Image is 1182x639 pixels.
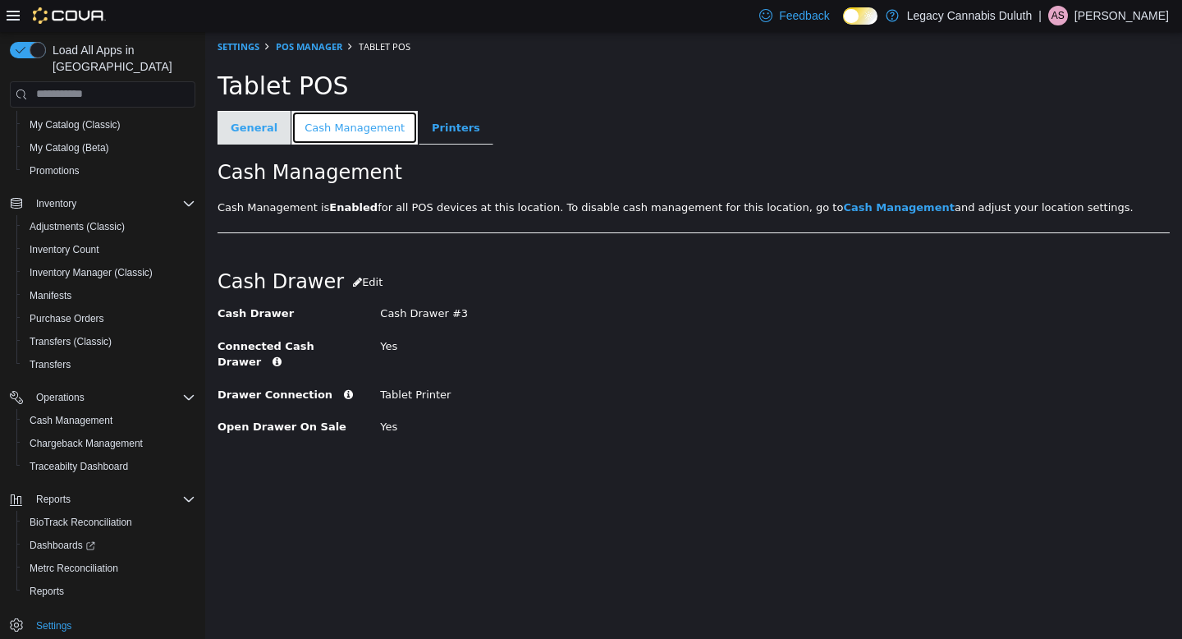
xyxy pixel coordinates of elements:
[30,266,153,279] span: Inventory Manager (Classic)
[23,513,139,532] a: BioTrack Reconciliation
[16,284,202,307] button: Manifests
[213,79,288,113] a: Printers
[16,432,202,455] button: Chargeback Management
[33,7,106,24] img: Cova
[16,511,202,534] button: BioTrack Reconciliation
[16,455,202,478] button: Traceabilty Dashboard
[23,332,195,352] span: Transfers (Classic)
[175,388,192,401] span: Yes
[12,356,127,369] span: Drawer Connection
[30,388,91,407] button: Operations
[12,79,85,113] a: General
[1048,6,1068,25] div: Adam Schroeder
[30,460,128,473] span: Traceabilty Dashboard
[30,614,195,635] span: Settings
[16,557,202,580] button: Metrc Reconciliation
[3,488,202,511] button: Reports
[46,42,195,75] span: Load All Apps in [GEOGRAPHIC_DATA]
[30,516,132,529] span: BioTrack Reconciliation
[30,490,195,509] span: Reports
[23,240,195,260] span: Inventory Count
[23,263,195,283] span: Inventory Manager (Classic)
[30,289,71,302] span: Manifests
[30,414,112,427] span: Cash Management
[71,8,137,21] a: POS Manager
[30,358,71,371] span: Transfers
[30,388,195,407] span: Operations
[23,115,127,135] a: My Catalog (Classic)
[12,169,928,182] span: Cash Management is for all POS devices at this location. To disable cash management for this loca...
[30,312,104,325] span: Purchase Orders
[23,309,195,329] span: Purchase Orders
[1051,6,1065,25] span: AS
[30,539,95,552] span: Dashboards
[16,238,202,261] button: Inventory Count
[23,240,106,260] a: Inventory Count
[12,388,141,401] span: Open Drawer On Sale
[638,169,749,182] a: Cash Management
[12,8,54,21] a: Settings
[16,353,202,376] button: Transfers
[30,194,195,214] span: Inventory
[30,616,78,636] a: Settings
[16,215,202,238] button: Adjustments (Classic)
[124,169,172,182] b: Enabled
[30,141,109,154] span: My Catalog (Beta)
[3,192,202,215] button: Inventory
[16,159,202,182] button: Promotions
[30,585,64,598] span: Reports
[843,7,877,25] input: Dark Mode
[30,437,143,450] span: Chargeback Management
[16,113,202,136] button: My Catalog (Classic)
[23,513,195,532] span: BioTrack Reconciliation
[30,164,80,177] span: Promotions
[23,138,116,158] a: My Catalog (Beta)
[907,6,1033,25] p: Legacy Cannabis Duluth
[30,490,77,509] button: Reports
[12,236,964,265] h2: Cash Drawer
[12,275,89,287] span: Cash Drawer
[157,244,177,256] span: Edit
[23,536,195,555] span: Dashboards
[23,536,102,555] a: Dashboards
[1074,6,1169,25] p: [PERSON_NAME]
[30,562,118,575] span: Metrc Reconciliation
[30,118,121,131] span: My Catalog (Classic)
[3,386,202,409] button: Operations
[30,194,83,214] button: Inventory
[30,335,112,348] span: Transfers (Classic)
[3,613,202,637] button: Settings
[16,307,202,330] button: Purchase Orders
[23,115,195,135] span: My Catalog (Classic)
[23,457,195,476] span: Traceabilty Dashboard
[1038,6,1042,25] p: |
[23,559,125,578] a: Metrc Reconciliation
[16,409,202,432] button: Cash Management
[36,391,85,404] span: Operations
[23,582,71,601] a: Reports
[23,457,135,476] a: Traceabilty Dashboard
[12,308,109,337] span: Connected Cash Drawer
[30,220,125,233] span: Adjustments (Classic)
[23,138,195,158] span: My Catalog (Beta)
[23,411,119,430] a: Cash Management
[23,263,159,283] a: Inventory Manager (Classic)
[23,309,111,329] a: Purchase Orders
[30,243,99,256] span: Inventory Count
[86,79,213,113] a: Cash Management
[23,286,195,306] span: Manifests
[12,39,144,68] span: Tablet POS
[23,434,195,453] span: Chargeback Management
[12,130,964,151] h2: Cash Management
[23,582,195,601] span: Reports
[16,534,202,557] a: Dashboards
[23,411,195,430] span: Cash Management
[175,275,263,287] span: Cash Drawer #3
[23,217,131,237] a: Adjustments (Classic)
[23,161,195,181] span: Promotions
[16,136,202,159] button: My Catalog (Beta)
[23,355,195,375] span: Transfers
[139,236,186,265] button: Edit
[175,308,192,320] span: Yes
